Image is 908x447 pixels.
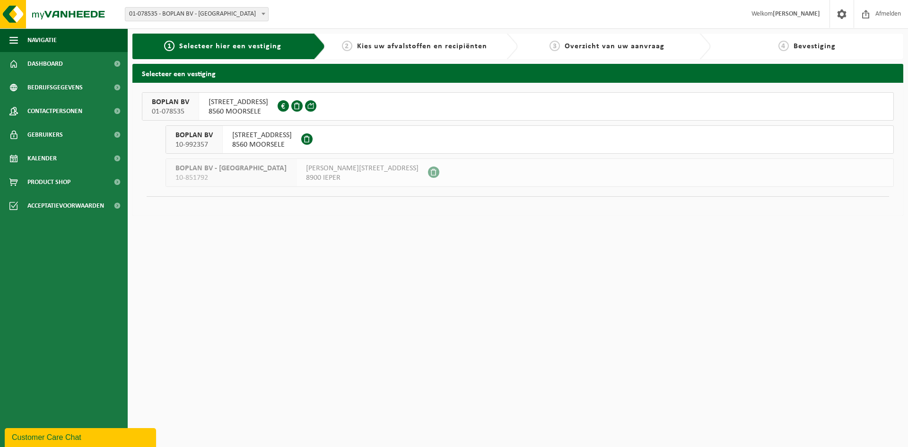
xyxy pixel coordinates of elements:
[306,173,419,183] span: 8900 IEPER
[357,43,487,50] span: Kies uw afvalstoffen en recipiënten
[175,140,213,149] span: 10-992357
[142,92,894,121] button: BOPLAN BV 01-078535 [STREET_ADDRESS]8560 MOORSELE
[125,8,268,21] span: 01-078535 - BOPLAN BV - MOORSELE
[27,147,57,170] span: Kalender
[209,97,268,107] span: [STREET_ADDRESS]
[27,76,83,99] span: Bedrijfsgegevens
[773,10,820,18] strong: [PERSON_NAME]
[27,194,104,218] span: Acceptatievoorwaarden
[175,173,287,183] span: 10-851792
[232,131,292,140] span: [STREET_ADDRESS]
[778,41,789,51] span: 4
[179,43,281,50] span: Selecteer hier een vestiging
[175,164,287,173] span: BOPLAN BV - [GEOGRAPHIC_DATA]
[306,164,419,173] span: [PERSON_NAME][STREET_ADDRESS]
[5,426,158,447] iframe: chat widget
[164,41,175,51] span: 1
[27,99,82,123] span: Contactpersonen
[166,125,894,154] button: BOPLAN BV 10-992357 [STREET_ADDRESS]8560 MOORSELE
[27,170,70,194] span: Product Shop
[152,107,189,116] span: 01-078535
[550,41,560,51] span: 3
[209,107,268,116] span: 8560 MOORSELE
[342,41,352,51] span: 2
[125,7,269,21] span: 01-078535 - BOPLAN BV - MOORSELE
[132,64,903,82] h2: Selecteer een vestiging
[794,43,836,50] span: Bevestiging
[565,43,664,50] span: Overzicht van uw aanvraag
[27,123,63,147] span: Gebruikers
[152,97,189,107] span: BOPLAN BV
[232,140,292,149] span: 8560 MOORSELE
[175,131,213,140] span: BOPLAN BV
[27,52,63,76] span: Dashboard
[27,28,57,52] span: Navigatie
